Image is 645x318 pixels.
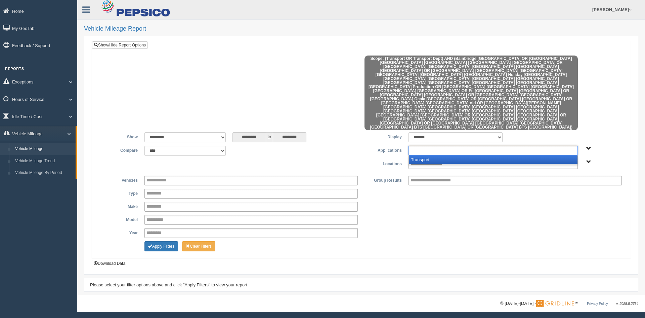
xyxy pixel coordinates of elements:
div: © [DATE]-[DATE] - ™ [500,300,638,307]
label: Locations [361,159,405,167]
button: Change Filter Options [182,241,215,251]
label: Make [97,202,141,210]
li: Transport [409,155,577,164]
label: Show [97,132,141,140]
span: Please select your filter options above and click "Apply Filters" to view your report. [90,282,249,287]
span: to [266,132,273,142]
a: Privacy Policy [587,302,608,306]
button: Download Data [92,260,127,267]
label: Group Results [361,176,405,184]
span: v. 2025.5.2764 [616,302,638,306]
img: Gridline [536,300,574,307]
a: Show/Hide Report Options [92,41,148,49]
label: Model [97,215,141,223]
a: Vehicle Mileage Trend [12,155,76,167]
button: Change Filter Options [144,241,178,251]
label: Compare [97,146,141,154]
label: Type [97,189,141,197]
h2: Vehicle Mileage Report [84,26,638,32]
a: Vehicle Mileage By Period [12,167,76,179]
label: Year [97,228,141,236]
label: Applications [361,146,405,154]
label: Vehicles [97,176,141,184]
a: Vehicle Mileage [12,143,76,155]
label: Display [361,132,405,140]
span: Scope: (Transport OR Transport Dept) AND (Bainbridge [GEOGRAPHIC_DATA] OR [GEOGRAPHIC_DATA] [GEOG... [364,56,578,130]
